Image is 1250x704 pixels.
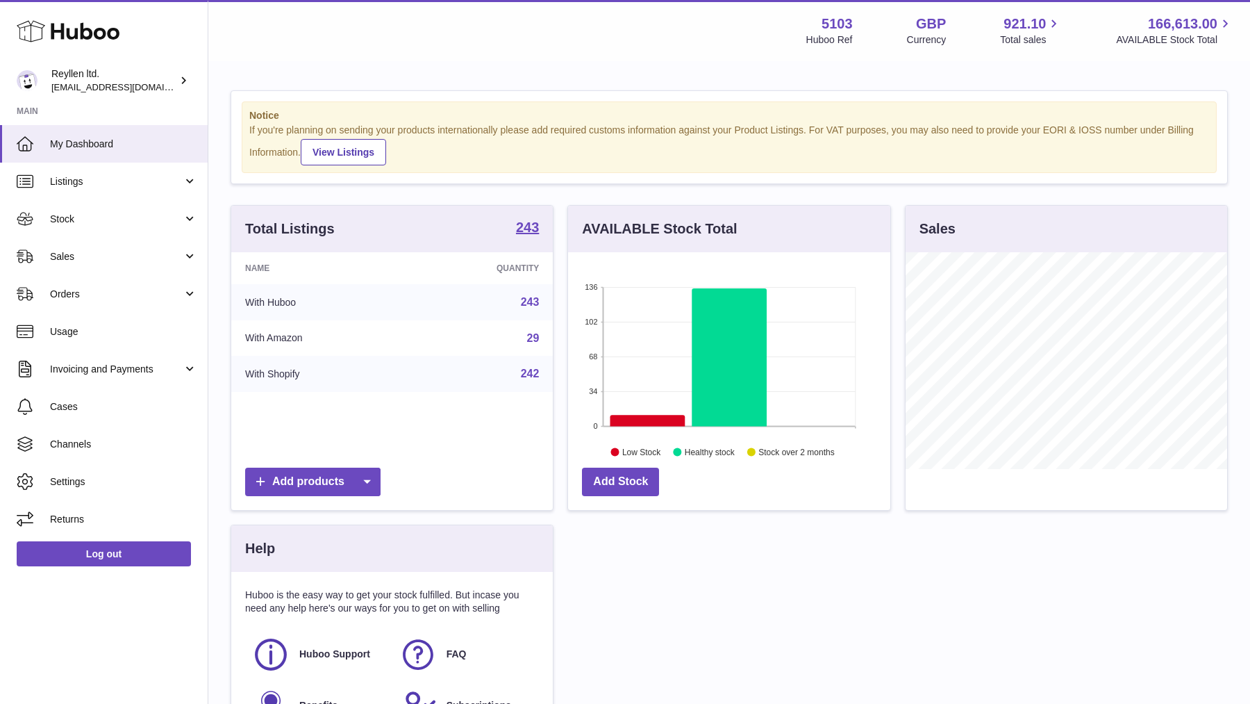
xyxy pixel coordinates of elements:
span: FAQ [447,648,467,661]
a: Add Stock [582,468,659,496]
span: [EMAIL_ADDRESS][DOMAIN_NAME] [51,81,204,92]
div: Huboo Ref [806,33,853,47]
th: Quantity [408,252,553,284]
td: With Amazon [231,320,408,357]
a: FAQ [399,636,533,673]
a: View Listings [301,139,386,165]
span: Usage [50,325,197,338]
span: AVAILABLE Stock Total [1116,33,1233,47]
a: Add products [245,468,381,496]
span: Orders [50,288,183,301]
span: Channels [50,438,197,451]
a: 29 [527,332,540,344]
h3: Total Listings [245,220,335,238]
span: Stock [50,213,183,226]
span: Sales [50,250,183,263]
span: Settings [50,475,197,489]
h3: AVAILABLE Stock Total [582,220,737,238]
span: Cases [50,400,197,414]
a: 166,613.00 AVAILABLE Stock Total [1116,15,1233,47]
h3: Sales [919,220,956,238]
strong: Notice [249,109,1209,122]
a: Huboo Support [252,636,385,673]
span: 921.10 [1003,15,1046,33]
span: Huboo Support [299,648,370,661]
td: With Shopify [231,356,408,392]
strong: 243 [516,220,539,234]
text: 0 [594,422,598,430]
span: Invoicing and Payments [50,363,183,376]
th: Name [231,252,408,284]
h3: Help [245,539,275,558]
td: With Huboo [231,284,408,320]
a: 243 [521,296,540,308]
text: 68 [590,352,598,361]
img: reyllen@reyllen.com [17,70,37,91]
a: Log out [17,541,191,566]
div: Currency [907,33,947,47]
span: Returns [50,513,197,526]
div: If you're planning on sending your products internationally please add required customs informati... [249,124,1209,165]
div: Reyllen ltd. [51,67,176,94]
span: Listings [50,175,183,188]
a: 921.10 Total sales [1000,15,1062,47]
text: Low Stock [622,447,661,457]
text: Stock over 2 months [759,447,835,457]
a: 243 [516,220,539,237]
span: Total sales [1000,33,1062,47]
strong: GBP [916,15,946,33]
text: Healthy stock [685,447,735,457]
span: 166,613.00 [1148,15,1217,33]
text: 34 [590,387,598,395]
a: 242 [521,368,540,379]
strong: 5103 [822,15,853,33]
p: Huboo is the easy way to get your stock fulfilled. But incase you need any help here's our ways f... [245,589,539,615]
text: 102 [585,318,597,326]
span: My Dashboard [50,138,197,151]
text: 136 [585,283,597,291]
